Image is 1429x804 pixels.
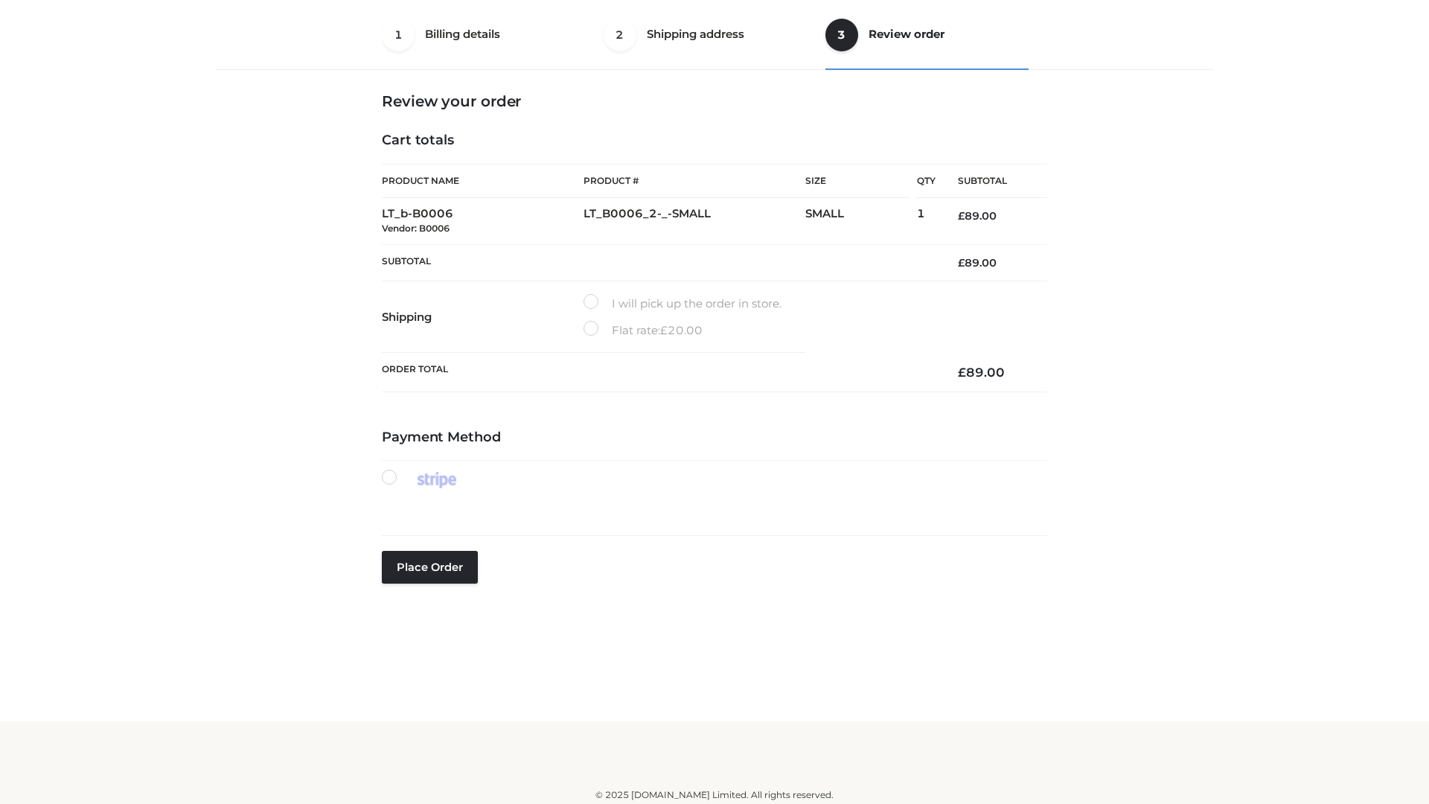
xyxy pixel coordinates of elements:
th: Qty [917,164,936,198]
bdi: 20.00 [660,323,703,337]
th: Size [805,165,909,198]
span: £ [958,365,966,380]
div: © 2025 [DOMAIN_NAME] Limited. All rights reserved. [221,788,1208,803]
span: £ [660,323,668,337]
th: Shipping [382,281,584,353]
td: LT_B0006_2-_-SMALL [584,198,805,245]
span: £ [958,209,965,223]
bdi: 89.00 [958,209,997,223]
label: I will pick up the order in store. [584,294,781,313]
h4: Cart totals [382,133,1047,149]
button: Place order [382,551,478,584]
bdi: 89.00 [958,365,1005,380]
th: Order Total [382,353,936,392]
bdi: 89.00 [958,256,997,269]
h4: Payment Method [382,430,1047,446]
h3: Review your order [382,92,1047,110]
td: 1 [917,198,936,245]
td: SMALL [805,198,917,245]
small: Vendor: B0006 [382,223,450,234]
span: £ [958,256,965,269]
td: LT_b-B0006 [382,198,584,245]
th: Product # [584,164,805,198]
th: Product Name [382,164,584,198]
th: Subtotal [382,244,936,281]
label: Flat rate: [584,321,703,340]
th: Subtotal [936,165,1047,198]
